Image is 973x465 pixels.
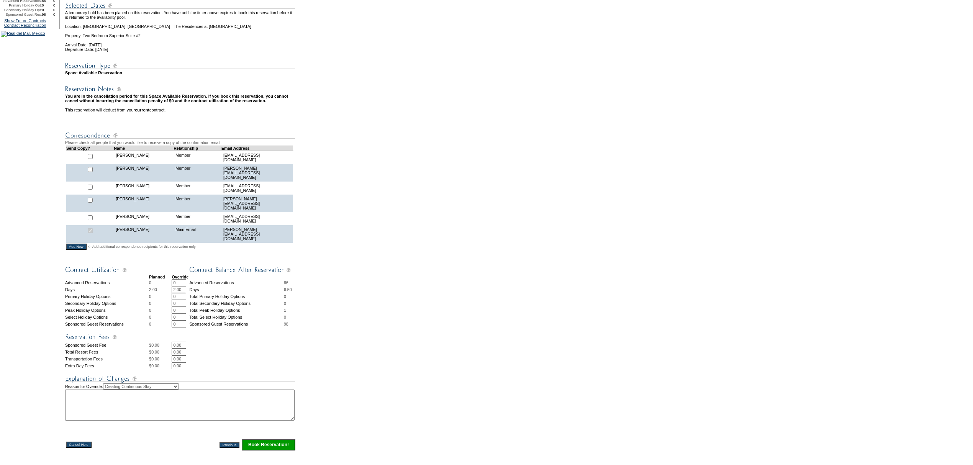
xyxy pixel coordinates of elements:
td: $ [149,342,172,349]
span: 0 [149,280,151,285]
td: Sponsored Guest Res: [1,12,42,17]
img: Reservation Notes [65,84,295,94]
img: Reservation Type [65,61,295,70]
td: Total Resort Fees [65,349,149,355]
span: 0.00 [151,343,159,347]
img: Contract Utilization [65,265,167,275]
td: [PERSON_NAME] [114,212,174,225]
span: 0 [284,294,286,299]
td: Advanced Reservations [189,279,283,286]
td: Secondary Holiday Options [65,300,149,307]
td: [PERSON_NAME][EMAIL_ADDRESS][DOMAIN_NAME] [221,225,293,243]
td: $ [149,362,172,369]
span: 1 [284,308,286,313]
td: Extra Day Fees [65,362,149,369]
td: Total Peak Holiday Options [189,307,283,314]
input: Cancel Hold [66,442,92,448]
b: current [135,108,149,112]
td: Days [189,286,283,293]
td: [PERSON_NAME] [114,182,174,195]
td: [PERSON_NAME] [114,195,174,212]
a: Contract Reconciliation [4,23,46,28]
span: 6.50 [284,287,292,292]
td: [EMAIL_ADDRESS][DOMAIN_NAME] [221,212,293,225]
span: 0 [149,315,151,319]
a: Show Future Contracts [4,18,46,23]
td: 0 [42,8,49,12]
td: Secondary Holiday Opt: [1,8,42,12]
span: 0 [284,315,286,319]
td: [PERSON_NAME] [114,151,174,164]
td: Total Secondary Holiday Options [189,300,283,307]
td: You are in the cancellation period for this Space Available Reservation. If you book this reserva... [65,94,296,103]
td: Arrival Date: [DATE] [65,38,296,47]
td: Sponsored Guest Fee [65,342,149,349]
td: Member [174,164,221,182]
span: 0 [149,308,151,313]
td: Sponsored Guest Reservations [65,321,149,327]
input: Previous [219,442,239,448]
td: Email Address [221,146,293,151]
td: Member [174,151,221,164]
img: Contract Balance After Reservation [189,265,291,275]
td: Peak Holiday Options [65,307,149,314]
td: Primary Holiday Options [65,293,149,300]
td: Main Email [174,225,221,243]
td: Property: Two Bedroom Superior Suite #2 [65,29,296,38]
span: <--Add additional correspondence recipients for this reservation only. [88,244,197,249]
td: Name [114,146,174,151]
span: 0.00 [151,363,159,368]
td: Total Primary Holiday Options [189,293,283,300]
td: 0 [49,8,59,12]
td: This reservation will deduct from your contract. [65,108,296,112]
td: $ [149,355,172,362]
td: Relationship [174,146,221,151]
td: 0 [42,3,49,8]
td: [PERSON_NAME][EMAIL_ADDRESS][DOMAIN_NAME] [221,164,293,182]
td: Location: [GEOGRAPHIC_DATA], [GEOGRAPHIC_DATA] - The Residences at [GEOGRAPHIC_DATA] [65,20,296,29]
td: Sponsored Guest Reservations [189,321,283,327]
span: 0.00 [151,350,159,354]
span: 0 [149,294,151,299]
span: 0.00 [151,357,159,361]
td: Primary Holiday Opt: [1,3,42,8]
img: Reservation Fees [65,332,167,342]
input: Add New [66,244,87,250]
td: Send Copy? [66,146,114,151]
img: Reservation Dates [65,1,295,10]
td: [PERSON_NAME][EMAIL_ADDRESS][DOMAIN_NAME] [221,195,293,212]
td: Advanced Reservations [65,279,149,286]
td: [PERSON_NAME] [114,164,174,182]
span: 86 [284,280,288,285]
td: $ [149,349,172,355]
strong: Override [172,275,188,279]
strong: Planned [149,275,165,279]
td: Space Available Reservation [65,70,296,75]
input: Click this button to finalize your reservation. [242,439,295,450]
td: 0 [49,12,59,17]
img: Explanation of Changes [65,374,295,383]
td: Departure Date: [DATE] [65,47,296,52]
span: 0 [284,301,286,306]
td: Select Holiday Options [65,314,149,321]
td: A temporary hold has been placed on this reservation. You have until the timer above expires to b... [65,10,296,20]
span: Please check all people that you would like to receive a copy of the confirmation email. [65,140,221,145]
td: Member [174,195,221,212]
td: [EMAIL_ADDRESS][DOMAIN_NAME] [221,151,293,164]
img: Real del Mar, Mexico [1,31,45,37]
td: 0 [49,3,59,8]
td: Member [174,212,221,225]
td: [PERSON_NAME] [114,225,174,243]
span: 0 [149,322,151,326]
td: Transportation Fees [65,355,149,362]
td: Total Select Holiday Options [189,314,283,321]
td: [EMAIL_ADDRESS][DOMAIN_NAME] [221,182,293,195]
td: Member [174,182,221,195]
td: Days [65,286,149,293]
td: 98 [42,12,49,17]
span: 98 [284,322,288,326]
span: 2.00 [149,287,157,292]
span: 0 [149,301,151,306]
td: Reason for Override: [65,383,296,421]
